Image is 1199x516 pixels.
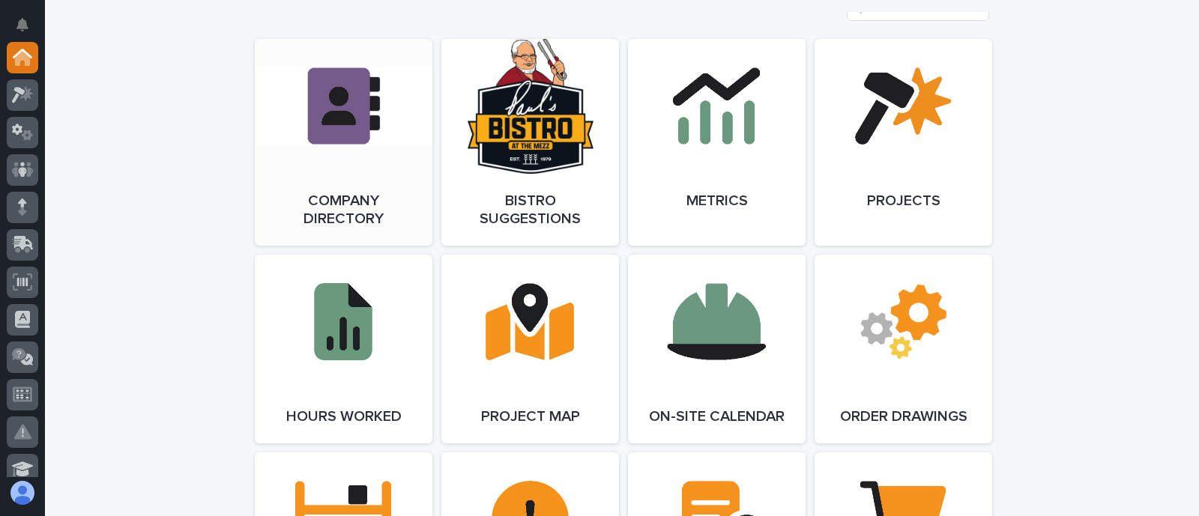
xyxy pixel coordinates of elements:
[7,9,38,40] button: Notifications
[628,255,806,443] a: On-Site Calendar
[628,39,806,246] a: Metrics
[19,18,38,42] div: Notifications
[441,255,619,443] a: Project Map
[255,255,432,443] a: Hours Worked
[815,39,992,246] a: Projects
[255,39,432,246] a: Company Directory
[441,39,619,246] a: Bistro Suggestions
[815,255,992,443] a: Order Drawings
[7,477,38,509] button: users-avatar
